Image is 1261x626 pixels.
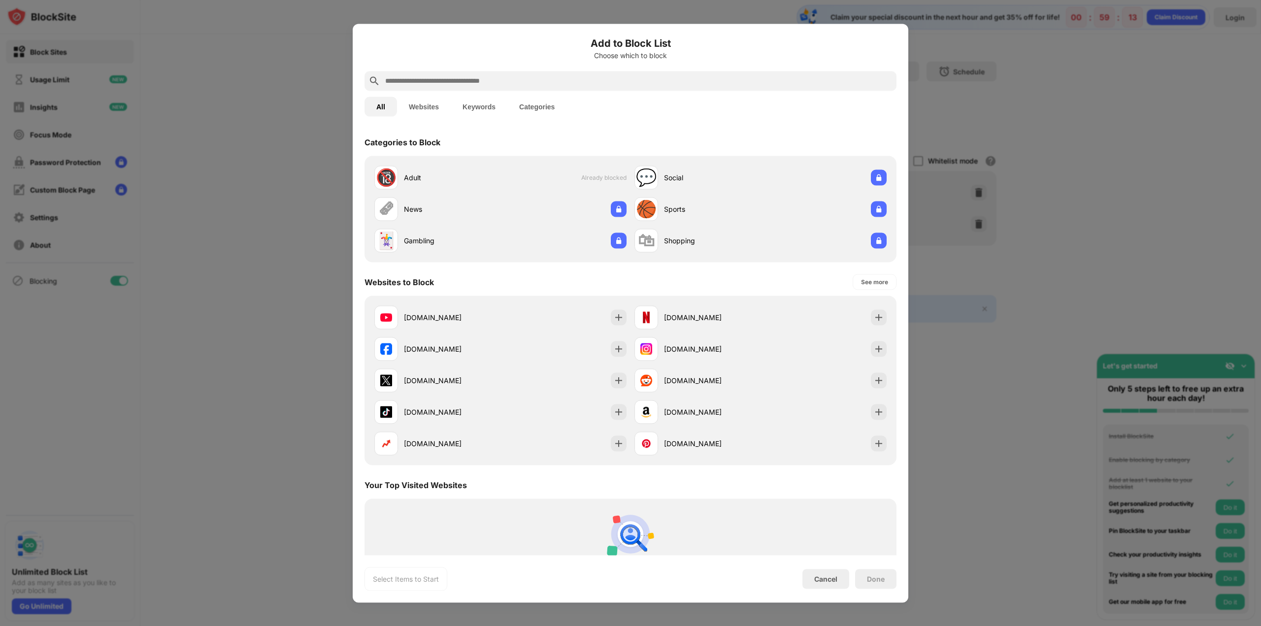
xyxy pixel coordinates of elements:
[867,575,885,583] div: Done
[664,172,761,183] div: Social
[404,375,500,386] div: [DOMAIN_NAME]
[640,343,652,355] img: favicons
[451,97,507,116] button: Keywords
[640,406,652,418] img: favicons
[814,575,837,583] div: Cancel
[404,407,500,417] div: [DOMAIN_NAME]
[397,97,451,116] button: Websites
[664,344,761,354] div: [DOMAIN_NAME]
[404,312,500,323] div: [DOMAIN_NAME]
[380,374,392,386] img: favicons
[664,438,761,449] div: [DOMAIN_NAME]
[640,311,652,323] img: favicons
[404,204,500,214] div: News
[365,277,434,287] div: Websites to Block
[581,174,627,181] span: Already blocked
[365,51,896,59] div: Choose which to block
[380,343,392,355] img: favicons
[373,574,439,584] div: Select Items to Start
[365,35,896,50] h6: Add to Block List
[607,510,654,558] img: personal-suggestions.svg
[365,97,397,116] button: All
[664,312,761,323] div: [DOMAIN_NAME]
[507,97,566,116] button: Categories
[664,204,761,214] div: Sports
[380,311,392,323] img: favicons
[664,375,761,386] div: [DOMAIN_NAME]
[861,277,888,287] div: See more
[365,137,440,147] div: Categories to Block
[376,167,397,188] div: 🔞
[376,231,397,251] div: 🃏
[638,231,655,251] div: 🛍
[664,407,761,417] div: [DOMAIN_NAME]
[636,199,657,219] div: 🏀
[404,344,500,354] div: [DOMAIN_NAME]
[640,374,652,386] img: favicons
[378,199,395,219] div: 🗞
[404,438,500,449] div: [DOMAIN_NAME]
[404,235,500,246] div: Gambling
[380,437,392,449] img: favicons
[380,406,392,418] img: favicons
[664,235,761,246] div: Shopping
[636,167,657,188] div: 💬
[404,172,500,183] div: Adult
[368,75,380,87] img: search.svg
[365,480,467,490] div: Your Top Visited Websites
[640,437,652,449] img: favicons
